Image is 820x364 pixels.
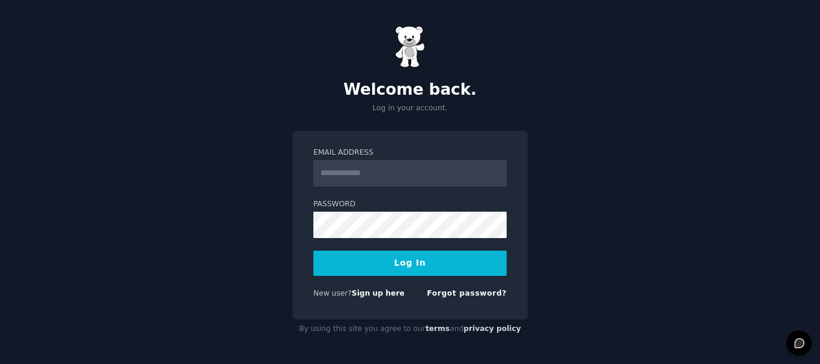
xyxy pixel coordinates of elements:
[427,289,507,297] a: Forgot password?
[463,324,521,333] a: privacy policy
[426,324,450,333] a: terms
[313,251,507,276] button: Log In
[395,26,425,68] img: Gummy Bear
[313,289,352,297] span: New user?
[313,148,507,158] label: Email Address
[292,80,528,100] h2: Welcome back.
[313,199,507,210] label: Password
[292,103,528,114] p: Log in your account.
[292,320,528,339] div: By using this site you agree to our and
[352,289,405,297] a: Sign up here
